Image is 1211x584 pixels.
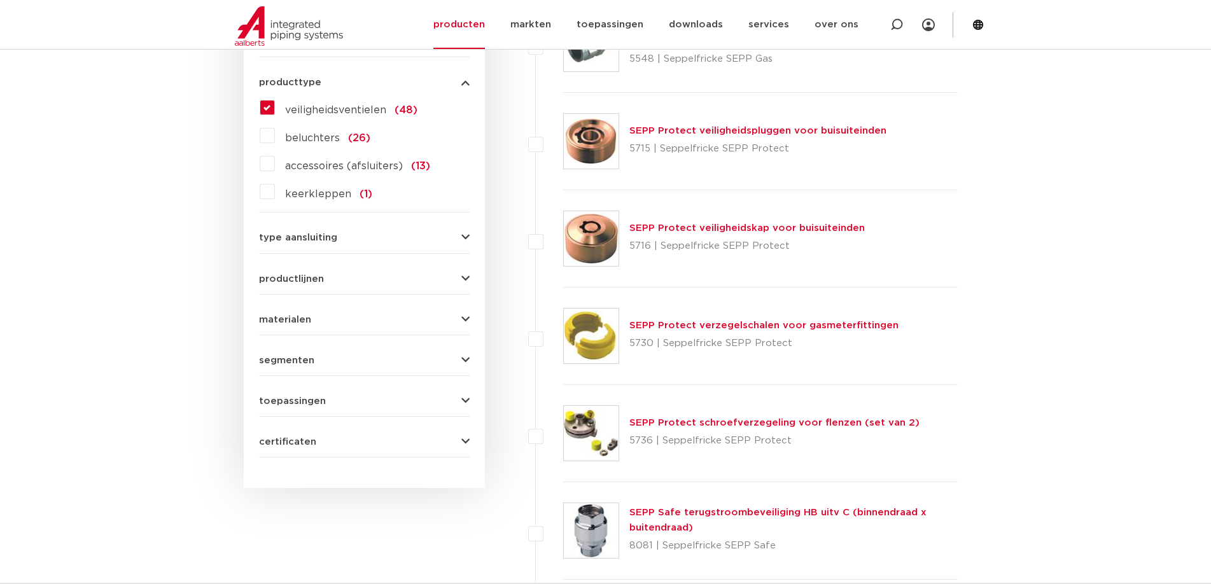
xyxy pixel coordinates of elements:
img: Thumbnail for SEPP Protect verzegelschalen voor gasmeterfittingen [564,309,619,363]
button: toepassingen [259,396,470,406]
img: Thumbnail for SEPP Protect veiligheidskap voor buisuiteinden [564,211,619,266]
p: 8081 | Seppelfricke SEPP Safe [629,536,958,556]
a: SEPP Protect veiligheidskap voor buisuiteinden [629,223,865,233]
img: Thumbnail for SEPP Protect veiligheidspluggen voor buisuiteinden [564,114,619,169]
a: SEPP Protect schroefverzegeling voor flenzen (set van 2) [629,418,920,428]
p: 5548 | Seppelfricke SEPP Gas [629,49,958,69]
span: type aansluiting [259,233,337,242]
button: certificaten [259,437,470,447]
span: (48) [395,105,417,115]
span: (26) [348,133,370,143]
span: (1) [360,189,372,199]
button: productlijnen [259,274,470,284]
span: accessoires (afsluiters) [285,161,403,171]
a: SEPP Protect veiligheidspluggen voor buisuiteinden [629,126,886,136]
p: 5716 | Seppelfricke SEPP Protect [629,236,865,256]
button: producttype [259,78,470,87]
span: veiligheidsventielen [285,105,386,115]
span: materialen [259,315,311,324]
button: materialen [259,315,470,324]
button: type aansluiting [259,233,470,242]
p: 5736 | Seppelfricke SEPP Protect [629,431,920,451]
a: SEPP Safe terugstroombeveiliging HB uitv C (binnendraad x buitendraad) [629,508,927,532]
img: Thumbnail for SEPP Safe terugstroombeveiliging HB uitv C (binnendraad x buitendraad) [564,503,619,558]
a: SEPP Protect verzegelschalen voor gasmeterfittingen [629,321,899,330]
span: (13) [411,161,430,171]
span: keerkleppen [285,189,351,199]
span: toepassingen [259,396,326,406]
p: 5730 | Seppelfricke SEPP Protect [629,333,899,354]
img: Thumbnail for SEPP Protect schroefverzegeling voor flenzen (set van 2) [564,406,619,461]
button: segmenten [259,356,470,365]
span: producttype [259,78,321,87]
span: certificaten [259,437,316,447]
p: 5715 | Seppelfricke SEPP Protect [629,139,886,159]
span: beluchters [285,133,340,143]
span: segmenten [259,356,314,365]
span: productlijnen [259,274,324,284]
